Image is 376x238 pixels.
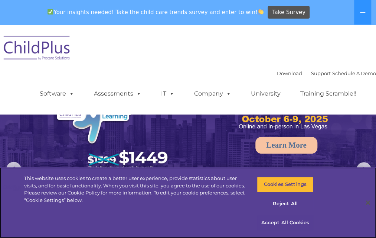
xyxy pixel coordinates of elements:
[32,86,82,101] a: Software
[187,86,239,101] a: Company
[45,5,267,19] span: Your insights needed! Take the child care trends survey and enter to win!
[258,9,264,15] img: 👏
[268,6,310,19] a: Take Survey
[243,86,288,101] a: University
[48,9,53,15] img: ✅
[255,137,317,154] a: Learn More
[272,6,305,19] span: Take Survey
[293,86,364,101] a: Training Scramble!!
[311,70,331,76] a: Support
[86,86,149,101] a: Assessments
[332,70,376,76] a: Schedule A Demo
[277,70,376,76] font: |
[277,70,302,76] a: Download
[257,177,313,192] button: Cookies Settings
[257,196,313,212] button: Reject All
[24,175,246,204] div: This website uses cookies to create a better user experience, provide statistics about user visit...
[360,194,376,211] button: Close
[257,215,313,231] button: Accept All Cookies
[154,86,182,101] a: IT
